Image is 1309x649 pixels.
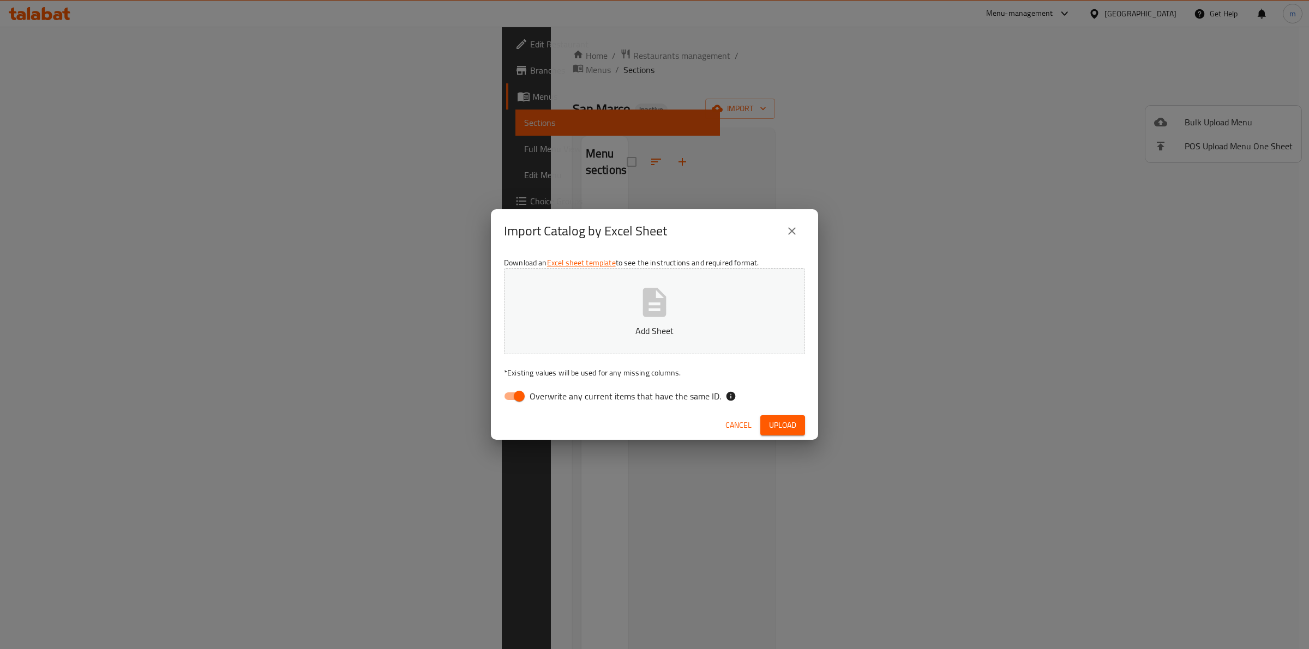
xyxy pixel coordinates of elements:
span: Overwrite any current items that have the same ID. [530,390,721,403]
button: close [779,218,805,244]
button: Upload [760,415,805,435]
p: Add Sheet [521,324,788,337]
p: Existing values will be used for any missing columns. [504,367,805,378]
span: Upload [769,418,796,432]
div: Download an to see the instructions and required format. [491,253,818,411]
span: Cancel [725,418,752,432]
button: Cancel [721,415,756,435]
svg: If the overwrite option isn't selected, then the items that match an existing ID will be ignored ... [725,391,736,402]
button: Add Sheet [504,268,805,354]
a: Excel sheet template [547,256,616,270]
h2: Import Catalog by Excel Sheet [504,222,667,240]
